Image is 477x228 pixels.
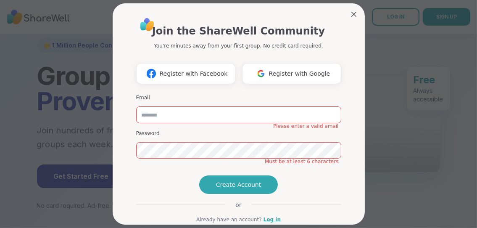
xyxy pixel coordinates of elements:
img: ShareWell Logomark [143,66,159,81]
span: Register with Google [269,69,330,78]
span: Create Account [216,180,261,189]
img: ShareWell Logo [138,15,157,34]
span: Register with Facebook [159,69,227,78]
img: ShareWell Logomark [253,66,269,81]
h1: Join the ShareWell Community [152,24,325,39]
button: Register with Facebook [136,63,235,84]
span: or [225,201,251,209]
button: Create Account [199,175,278,194]
span: Already have an account? [196,216,262,223]
span: Please enter a valid email [273,123,338,130]
h3: Email [136,94,341,101]
h3: Password [136,130,341,137]
span: Must be at least 6 characters [265,158,338,165]
button: Register with Google [242,63,341,84]
p: You're minutes away from your first group. No credit card required. [154,42,323,50]
a: Log in [264,216,281,223]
